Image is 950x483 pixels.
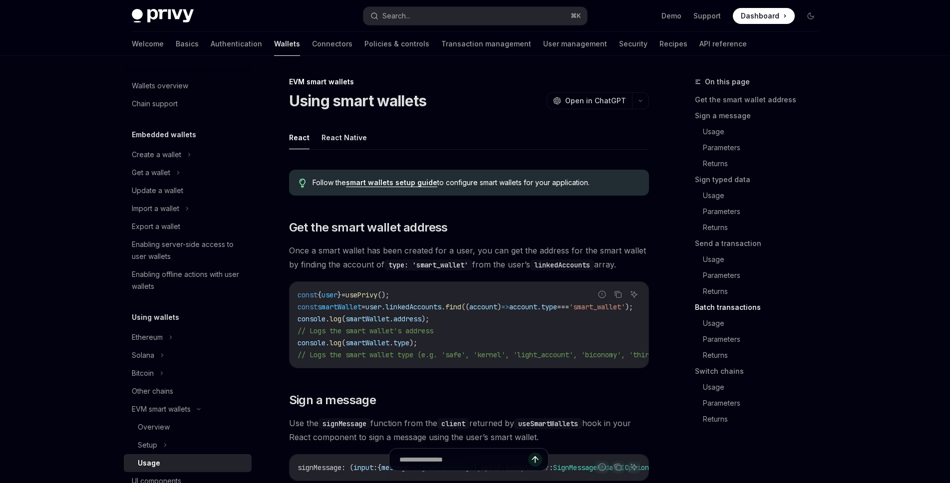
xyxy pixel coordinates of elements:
[124,454,252,472] a: Usage
[612,288,625,301] button: Copy the contents from the code block
[619,32,647,56] a: Security
[393,314,421,323] span: address
[345,338,389,347] span: smartWallet
[703,411,827,427] a: Returns
[703,347,827,363] a: Returns
[703,379,827,395] a: Usage
[341,314,345,323] span: (
[132,203,179,215] div: Import a wallet
[703,251,827,267] a: Usage
[298,338,325,347] span: console
[124,382,252,400] a: Other chains
[341,338,345,347] span: (
[337,290,341,299] span: }
[312,32,352,56] a: Connectors
[364,32,429,56] a: Policies & controls
[318,418,370,429] code: signMessage
[571,12,581,20] span: ⌘ K
[289,77,649,87] div: EVM smart wallets
[132,149,181,161] div: Create a wallet
[541,302,557,311] span: type
[628,288,640,301] button: Ask AI
[741,11,779,21] span: Dashboard
[124,182,252,200] a: Update a wallet
[695,363,827,379] a: Switch chains
[703,204,827,220] a: Parameters
[321,126,367,149] button: React Native
[298,290,317,299] span: const
[445,302,461,311] span: find
[124,218,252,236] a: Export a wallet
[703,395,827,411] a: Parameters
[703,140,827,156] a: Parameters
[409,338,417,347] span: );
[329,314,341,323] span: log
[132,403,191,415] div: EVM smart wallets
[625,302,633,311] span: );
[132,349,154,361] div: Solana
[365,302,381,311] span: user
[132,385,173,397] div: Other chains
[345,290,377,299] span: usePrivy
[703,220,827,236] a: Returns
[461,302,469,311] span: ((
[124,95,252,113] a: Chain support
[132,221,180,233] div: Export a wallet
[733,8,795,24] a: Dashboard
[661,11,681,21] a: Demo
[557,302,569,311] span: ===
[138,439,157,451] div: Setup
[695,299,827,315] a: Batch transactions
[537,302,541,311] span: .
[377,290,389,299] span: ();
[441,302,445,311] span: .
[329,338,341,347] span: log
[132,311,179,323] h5: Using wallets
[132,129,196,141] h5: Embedded wallets
[132,185,183,197] div: Update a wallet
[803,8,819,24] button: Toggle dark mode
[298,314,325,323] span: console
[325,314,329,323] span: .
[132,367,154,379] div: Bitcoin
[393,338,409,347] span: type
[530,259,594,270] code: linkedAccounts
[695,172,827,188] a: Sign typed data
[389,338,393,347] span: .
[528,453,542,467] button: Send message
[289,92,427,110] h1: Using smart wallets
[289,220,448,236] span: Get the smart wallet address
[501,302,509,311] span: =>
[211,32,262,56] a: Authentication
[569,302,625,311] span: 'smart_wallet'
[703,283,827,299] a: Returns
[341,290,345,299] span: =
[703,156,827,172] a: Returns
[325,338,329,347] span: .
[289,392,376,408] span: Sign a message
[509,302,537,311] span: account
[441,32,531,56] a: Transaction management
[132,331,163,343] div: Ethereum
[565,96,626,106] span: Open in ChatGPT
[381,302,385,311] span: .
[289,416,649,444] span: Use the function from the returned by hook in your React component to sign a message using the us...
[313,178,638,188] span: Follow the to configure smart wallets for your application.
[124,236,252,265] a: Enabling server-side access to user wallets
[699,32,747,56] a: API reference
[363,7,587,25] button: Search...⌘K
[124,77,252,95] a: Wallets overview
[298,350,773,359] span: // Logs the smart wallet type (e.g. 'safe', 'kernel', 'light_account', 'biconomy', 'thirdweb', 'c...
[547,92,632,109] button: Open in ChatGPT
[317,302,361,311] span: smartWallet
[437,418,469,429] code: client
[385,302,441,311] span: linkedAccounts
[389,314,393,323] span: .
[132,239,246,262] div: Enabling server-side access to user wallets
[382,10,410,22] div: Search...
[421,314,429,323] span: );
[693,11,721,21] a: Support
[703,315,827,331] a: Usage
[132,9,194,23] img: dark logo
[138,421,170,433] div: Overview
